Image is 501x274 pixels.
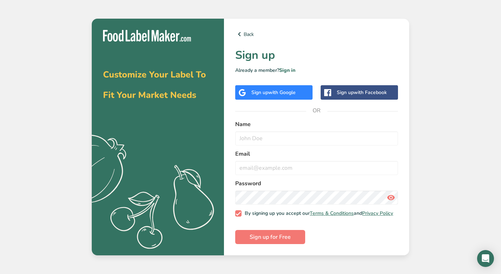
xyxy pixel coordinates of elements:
div: Sign up [251,89,296,96]
a: Back [235,30,398,38]
input: email@example.com [235,161,398,175]
span: OR [306,100,327,121]
label: Name [235,120,398,129]
span: with Google [268,89,296,96]
span: By signing up you accept our and [242,210,393,217]
span: Customize Your Label To Fit Your Market Needs [103,69,206,101]
input: John Doe [235,131,398,145]
label: Password [235,179,398,188]
a: Terms & Conditions [310,210,354,217]
a: Sign in [279,67,295,74]
span: Sign up for Free [250,233,291,241]
div: Open Intercom Messenger [477,250,494,267]
button: Sign up for Free [235,230,305,244]
p: Already a member? [235,67,398,74]
img: Food Label Maker [103,30,191,42]
span: with Facebook [354,89,387,96]
a: Privacy Policy [362,210,393,217]
div: Sign up [337,89,387,96]
h1: Sign up [235,47,398,64]
label: Email [235,150,398,158]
